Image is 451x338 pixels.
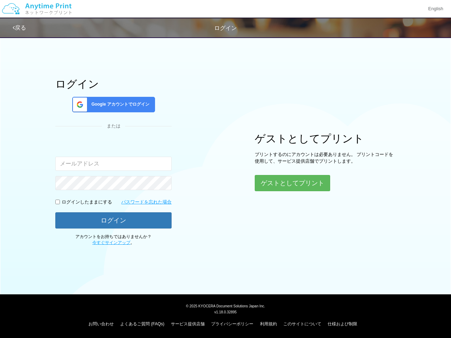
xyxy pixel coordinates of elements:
[121,199,172,206] a: パスワードを忘れた場合
[255,133,396,144] h1: ゲストとしてプリント
[171,321,205,326] a: サービス提供店舗
[120,321,164,326] a: よくあるご質問 (FAQs)
[55,212,172,229] button: ログイン
[55,234,172,246] p: アカウントをお持ちではありませんか？
[255,151,396,164] p: プリントするのにアカウントは必要ありません。 プリントコードを使用して、サービス提供店舗でプリントします。
[328,321,357,326] a: 仕様および制限
[62,199,112,206] p: ログインしたままにする
[13,25,26,31] a: 戻る
[260,321,277,326] a: 利用規約
[55,123,172,130] div: または
[88,101,149,107] span: Google アカウントでログイン
[92,240,135,245] span: 。
[283,321,321,326] a: このサイトについて
[214,25,237,31] span: ログイン
[92,240,130,245] a: 今すぐサインアップ
[88,321,114,326] a: お問い合わせ
[55,78,172,90] h1: ログイン
[186,303,265,308] span: © 2025 KYOCERA Document Solutions Japan Inc.
[211,321,253,326] a: プライバシーポリシー
[255,175,330,191] button: ゲストとしてプリント
[55,157,172,171] input: メールアドレス
[214,310,236,314] span: v1.18.0.32895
